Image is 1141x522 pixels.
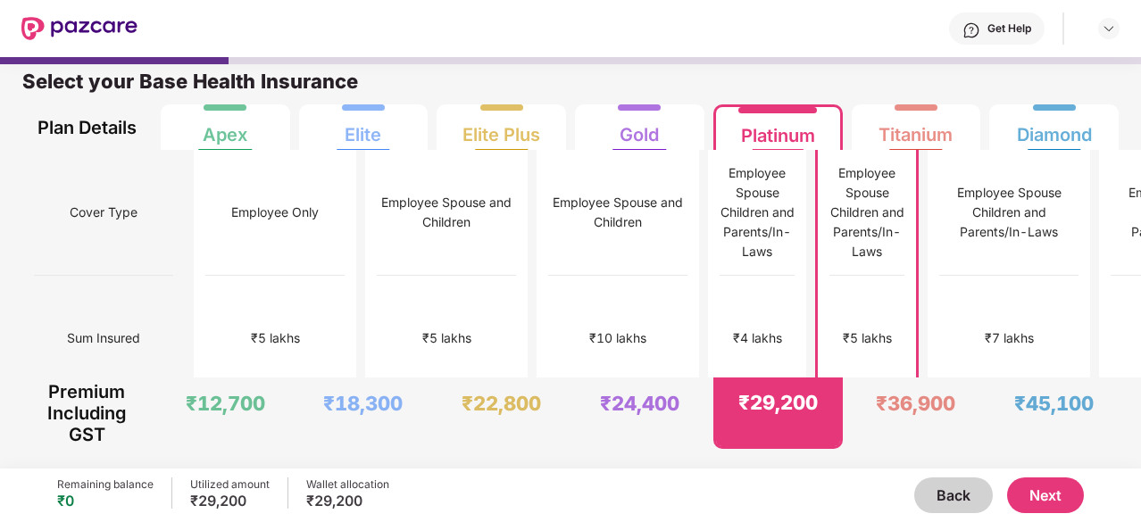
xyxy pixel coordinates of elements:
[345,110,381,145] div: Elite
[738,390,818,415] div: ₹29,200
[67,321,140,355] span: Sum Insured
[57,492,154,510] div: ₹0
[323,391,403,416] div: ₹18,300
[589,328,646,348] div: ₹10 lakhs
[733,328,782,348] div: ₹4 lakhs
[879,110,953,145] div: Titanium
[34,104,140,150] div: Plan Details
[190,492,270,510] div: ₹29,200
[190,477,270,492] div: Utilized amount
[203,110,247,145] div: Apex
[306,492,389,510] div: ₹29,200
[22,69,1119,104] div: Select your Base Health Insurance
[34,377,140,449] div: Premium Including GST
[1007,477,1084,513] button: Next
[1014,391,1094,416] div: ₹45,100
[306,477,389,492] div: Wallet allocation
[377,193,516,232] div: Employee Spouse and Children
[600,391,679,416] div: ₹24,400
[843,328,892,348] div: ₹5 lakhs
[829,163,904,261] div: Employee Spouse Children and Parents/In-Laws
[985,328,1034,348] div: ₹7 lakhs
[186,391,265,416] div: ₹12,700
[962,21,980,39] img: svg+xml;base64,PHN2ZyBpZD0iSGVscC0zMngzMiIgeG1sbnM9Imh0dHA6Ly93d3cudzMub3JnLzIwMDAvc3ZnIiB3aWR0aD...
[987,21,1031,36] div: Get Help
[548,193,687,232] div: Employee Spouse and Children
[70,195,137,229] span: Cover Type
[251,328,300,348] div: ₹5 lakhs
[462,110,540,145] div: Elite Plus
[1102,21,1116,36] img: svg+xml;base64,PHN2ZyBpZD0iRHJvcGRvd24tMzJ4MzIiIHhtbG5zPSJodHRwOi8vd3d3LnczLm9yZy8yMDAwL3N2ZyIgd2...
[231,203,319,222] div: Employee Only
[422,328,471,348] div: ₹5 lakhs
[462,391,541,416] div: ₹22,800
[914,477,993,513] button: Back
[741,111,815,146] div: Platinum
[620,110,659,145] div: Gold
[939,183,1079,242] div: Employee Spouse Children and Parents/In-Laws
[21,17,137,40] img: New Pazcare Logo
[57,477,154,492] div: Remaining balance
[876,391,955,416] div: ₹36,900
[720,163,795,261] div: Employee Spouse Children and Parents/In-Laws
[1017,110,1092,145] div: Diamond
